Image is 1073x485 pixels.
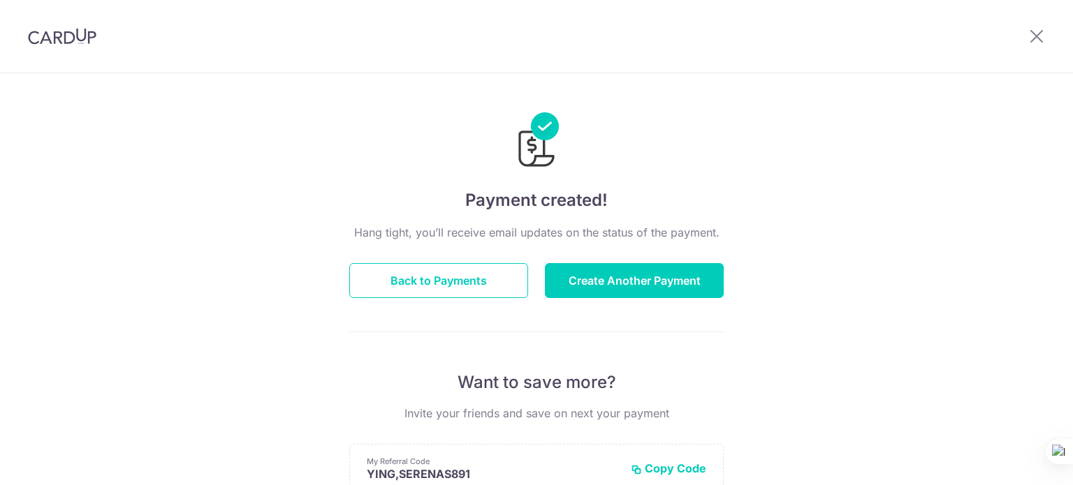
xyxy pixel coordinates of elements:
[349,224,724,241] p: Hang tight, you’ll receive email updates on the status of the payment.
[28,28,96,45] img: CardUp
[349,371,724,394] p: Want to save more?
[545,263,724,298] button: Create Another Payment
[631,461,706,475] button: Copy Code
[367,467,620,481] p: YING,SERENAS891
[349,263,528,298] button: Back to Payments
[349,405,724,421] p: Invite your friends and save on next your payment
[367,456,620,467] p: My Referral Code
[349,188,724,213] h4: Payment created!
[514,112,559,171] img: Payments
